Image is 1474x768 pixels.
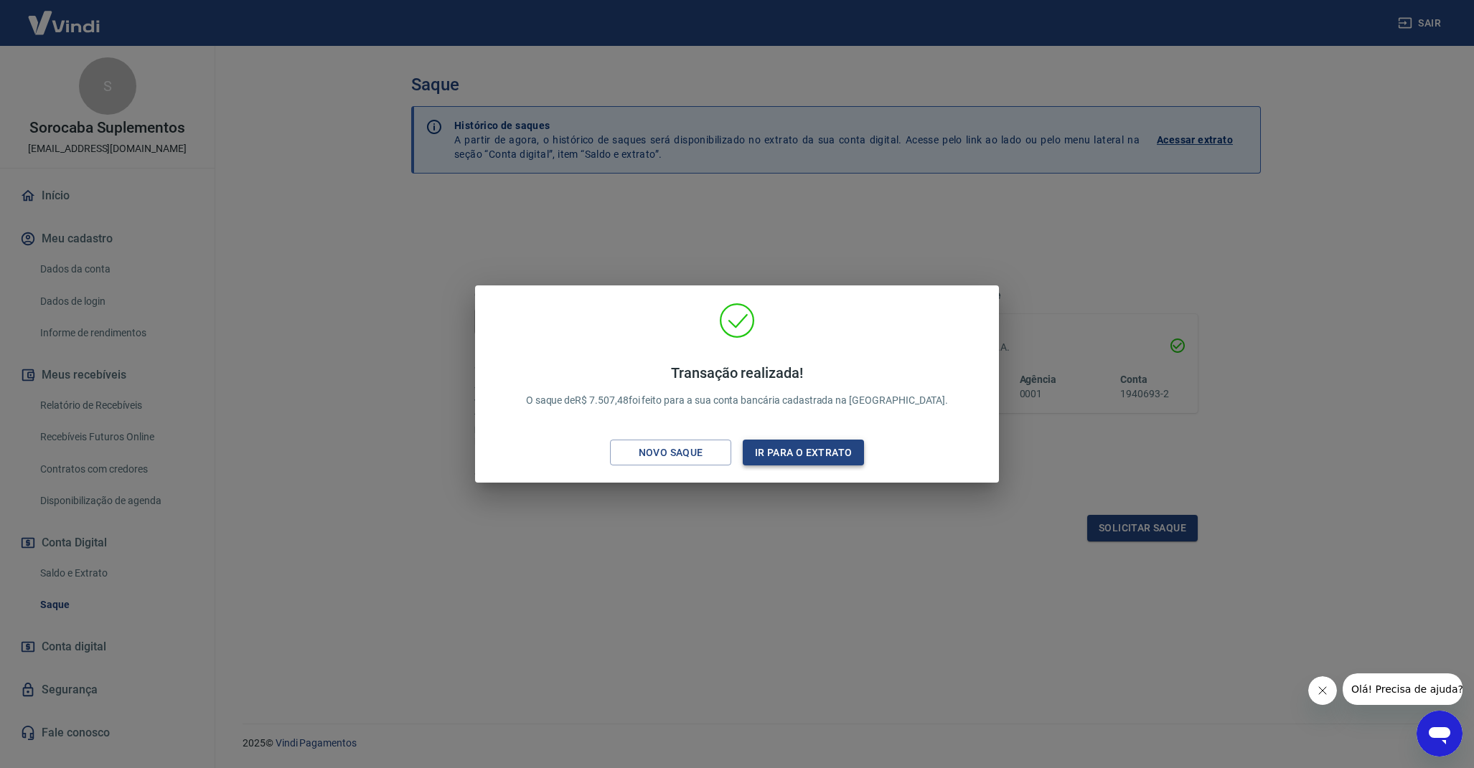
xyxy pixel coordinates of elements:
div: Novo saque [621,444,720,462]
button: Novo saque [610,440,731,466]
iframe: Mensagem da empresa [1343,673,1463,705]
iframe: Fechar mensagem [1308,676,1337,705]
button: Ir para o extrato [743,440,864,466]
h4: Transação realizada! [526,364,949,381]
iframe: Botão para abrir a janela de mensagens [1417,711,1463,757]
p: O saque de R$ 7.507,48 foi feito para a sua conta bancária cadastrada na [GEOGRAPHIC_DATA]. [526,364,949,408]
span: Olá! Precisa de ajuda? [9,10,121,22]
